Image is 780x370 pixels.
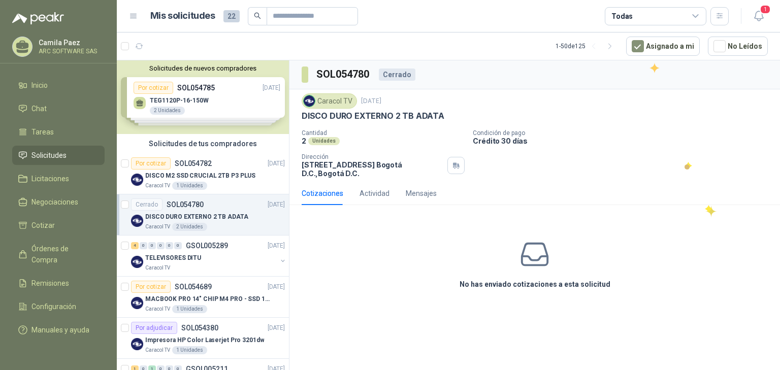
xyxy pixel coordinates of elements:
[39,48,102,54] p: ARC SOFTWARE SAS
[131,157,171,170] div: Por cotizar
[145,212,248,222] p: DISCO DURO EXTERNO 2 TB ADATA
[302,160,443,178] p: [STREET_ADDRESS] Bogotá D.C. , Bogotá D.C.
[556,38,618,54] div: 1 - 50 de 125
[12,192,105,212] a: Negociaciones
[611,11,633,22] div: Todas
[174,242,182,249] div: 0
[460,279,610,290] h3: No has enviado cotizaciones a esta solicitud
[131,281,171,293] div: Por cotizar
[131,174,143,186] img: Company Logo
[302,129,465,137] p: Cantidad
[626,37,700,56] button: Asignado a mi
[31,243,95,265] span: Órdenes de Compra
[31,126,54,138] span: Tareas
[131,338,143,350] img: Company Logo
[304,95,315,107] img: Company Logo
[172,223,207,231] div: 2 Unidades
[186,242,228,249] p: GSOL005289
[131,242,139,249] div: 4
[12,239,105,270] a: Órdenes de Compra
[145,294,272,304] p: MACBOOK PRO 14" CHIP M4 PRO - SSD 1TB RAM 24GB
[268,241,285,251] p: [DATE]
[12,146,105,165] a: Solicitudes
[12,274,105,293] a: Remisiones
[172,182,207,190] div: 1 Unidades
[12,12,64,24] img: Logo peakr
[473,137,776,145] p: Crédito 30 días
[12,76,105,95] a: Inicio
[12,216,105,235] a: Cotizar
[172,305,207,313] div: 1 Unidades
[31,196,78,208] span: Negociaciones
[12,297,105,316] a: Configuración
[145,264,170,272] p: Caracol TV
[145,171,255,181] p: DISCO M2 SSD CRUCIAL 2TB P3 PLUS
[39,39,102,46] p: Camila Paez
[302,111,444,121] p: DISCO DURO EXTERNO 2 TB ADATA
[31,80,48,91] span: Inicio
[121,64,285,72] button: Solicitudes de nuevos compradores
[223,10,240,22] span: 22
[145,335,264,345] p: Impresora HP Color Laserjet Pro 3201dw
[302,93,357,109] div: Caracol TV
[145,346,170,354] p: Caracol TV
[760,5,771,14] span: 1
[131,198,162,211] div: Cerrado
[708,37,768,56] button: No Leídos
[117,194,289,236] a: CerradoSOL054780[DATE] Company LogoDISCO DURO EXTERNO 2 TB ADATACaracol TV2 Unidades
[117,153,289,194] a: Por cotizarSOL054782[DATE] Company LogoDISCO M2 SSD CRUCIAL 2TB P3 PLUSCaracol TV1 Unidades
[117,318,289,359] a: Por adjudicarSOL054380[DATE] Company LogoImpresora HP Color Laserjet Pro 3201dwCaracol TV1 Unidades
[379,69,415,81] div: Cerrado
[175,283,212,290] p: SOL054689
[302,153,443,160] p: Dirección
[473,129,776,137] p: Condición de pago
[31,150,67,161] span: Solicitudes
[12,122,105,142] a: Tareas
[148,242,156,249] div: 0
[131,215,143,227] img: Company Logo
[254,12,261,19] span: search
[175,160,212,167] p: SOL054782
[145,305,170,313] p: Caracol TV
[172,346,207,354] div: 1 Unidades
[150,9,215,23] h1: Mis solicitudes
[750,7,768,25] button: 1
[145,223,170,231] p: Caracol TV
[131,297,143,309] img: Company Logo
[302,137,306,145] p: 2
[31,278,69,289] span: Remisiones
[131,256,143,268] img: Company Logo
[31,103,47,114] span: Chat
[117,277,289,318] a: Por cotizarSOL054689[DATE] Company LogoMACBOOK PRO 14" CHIP M4 PRO - SSD 1TB RAM 24GBCaracol TV1 ...
[268,159,285,169] p: [DATE]
[145,253,201,263] p: TELEVISORES DITU
[12,99,105,118] a: Chat
[167,201,204,208] p: SOL054780
[406,188,437,199] div: Mensajes
[131,240,287,272] a: 4 0 0 0 0 0 GSOL005289[DATE] Company LogoTELEVISORES DITUCaracol TV
[268,200,285,210] p: [DATE]
[117,60,289,134] div: Solicitudes de nuevos compradoresPor cotizarSOL054785[DATE] TEG1120P-16-150W2 UnidadesPor cotizar...
[308,137,340,145] div: Unidades
[31,220,55,231] span: Cotizar
[157,242,165,249] div: 0
[268,323,285,333] p: [DATE]
[268,282,285,292] p: [DATE]
[302,188,343,199] div: Cotizaciones
[360,188,389,199] div: Actividad
[31,324,89,335] span: Manuales y ayuda
[316,66,371,82] h3: SOL054780
[12,320,105,340] a: Manuales y ayuda
[166,242,173,249] div: 0
[31,301,76,312] span: Configuración
[131,322,177,334] div: Por adjudicar
[145,182,170,190] p: Caracol TV
[140,242,147,249] div: 0
[12,169,105,188] a: Licitaciones
[31,173,69,184] span: Licitaciones
[361,96,381,106] p: [DATE]
[181,324,218,331] p: SOL054380
[117,134,289,153] div: Solicitudes de tus compradores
